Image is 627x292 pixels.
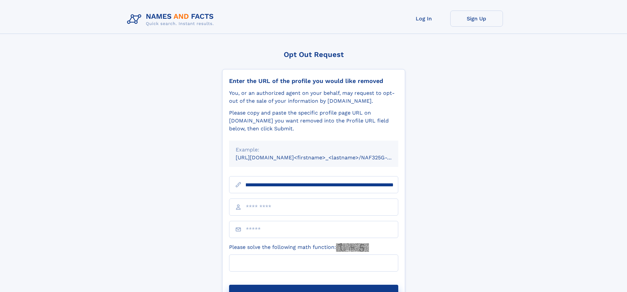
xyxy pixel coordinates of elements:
[124,11,219,28] img: Logo Names and Facts
[229,109,398,133] div: Please copy and paste the specific profile page URL on [DOMAIN_NAME] you want removed into the Pr...
[229,89,398,105] div: You, or an authorized agent on your behalf, may request to opt-out of the sale of your informatio...
[229,243,369,252] label: Please solve the following math function:
[236,146,392,154] div: Example:
[222,50,405,59] div: Opt Out Request
[236,154,411,161] small: [URL][DOMAIN_NAME]<firstname>_<lastname>/NAF325G-xxxxxxxx
[450,11,503,27] a: Sign Up
[229,77,398,85] div: Enter the URL of the profile you would like removed
[398,11,450,27] a: Log In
